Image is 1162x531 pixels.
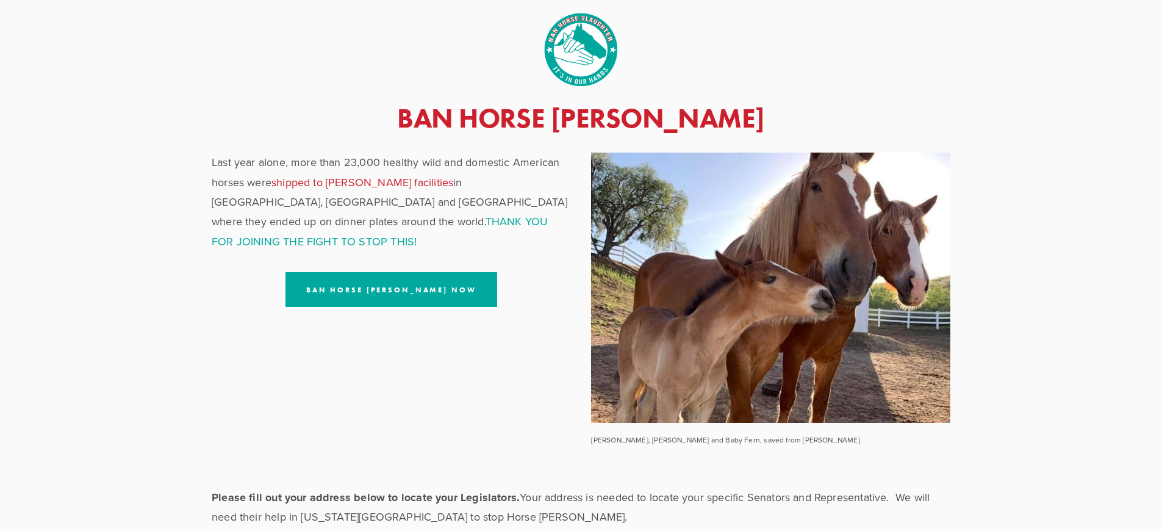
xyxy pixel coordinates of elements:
[397,101,765,135] span: BAN HORSE [PERSON_NAME]
[271,175,453,190] span: shipped to [PERSON_NAME] facilities
[212,153,570,251] p: Last year alone, more than 23,000 healthy wild and domestic American horses were in [GEOGRAPHIC_D...
[212,489,520,505] strong: Please fill out your address below to locate your Legislators.
[212,214,548,248] span: THANK YOU FOR JOINING THE FIGHT TO STOP THIS!
[544,13,617,86] img: InOurHandsWebsiteLogo.png
[212,488,950,527] p: Your address is needed to locate your specific Senators and Representative. We will need their he...
[591,153,950,422] img: Thelma, Louise and Baby Fern, saved from slaughter.
[285,272,497,307] a: Ban Horse [PERSON_NAME] Now
[591,434,950,446] p: [PERSON_NAME], [PERSON_NAME] and Baby Fern, saved from [PERSON_NAME].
